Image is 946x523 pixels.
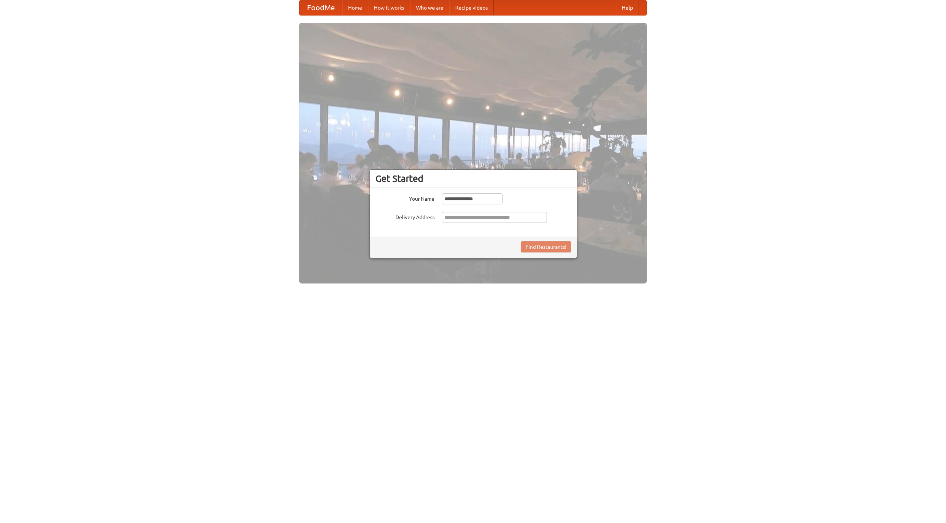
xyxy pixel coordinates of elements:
h3: Get Started [375,173,571,184]
a: Who we are [410,0,449,15]
a: Help [616,0,639,15]
a: Recipe videos [449,0,494,15]
label: Delivery Address [375,212,435,221]
a: FoodMe [300,0,342,15]
a: Home [342,0,368,15]
label: Your Name [375,193,435,203]
button: Find Restaurants! [521,241,571,252]
a: How it works [368,0,410,15]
